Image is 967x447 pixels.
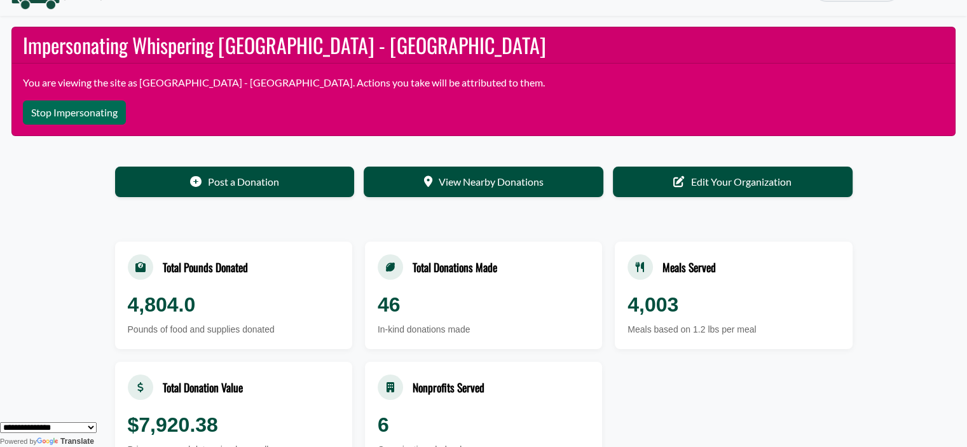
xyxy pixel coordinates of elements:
div: 46 [378,289,589,320]
img: Google Translate [37,437,60,446]
div: Meals Served [662,259,716,275]
div: Meals based on 1.2 lbs per meal [628,323,839,336]
div: 4,804.0 [128,289,339,320]
div: Total Pounds Donated [163,259,248,275]
div: $7,920.38 [128,409,339,440]
a: View Nearby Donations [364,167,603,197]
a: Post a Donation [115,167,355,197]
div: Pounds of food and supplies donated [128,323,339,336]
div: Total Donations Made [413,259,497,275]
div: In-kind donations made [378,323,589,336]
h2: Impersonating Whispering [GEOGRAPHIC_DATA] - [GEOGRAPHIC_DATA] [12,27,956,64]
button: Stop Impersonating [23,100,126,125]
div: 4,003 [628,289,839,320]
div: 6 [378,409,589,440]
p: You are viewing the site as [GEOGRAPHIC_DATA] - [GEOGRAPHIC_DATA]. Actions you take will be attri... [23,75,944,90]
a: Edit Your Organization [613,167,853,197]
div: Total Donation Value [163,379,243,395]
div: Nonprofits Served [413,379,484,395]
a: Translate [37,437,94,446]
